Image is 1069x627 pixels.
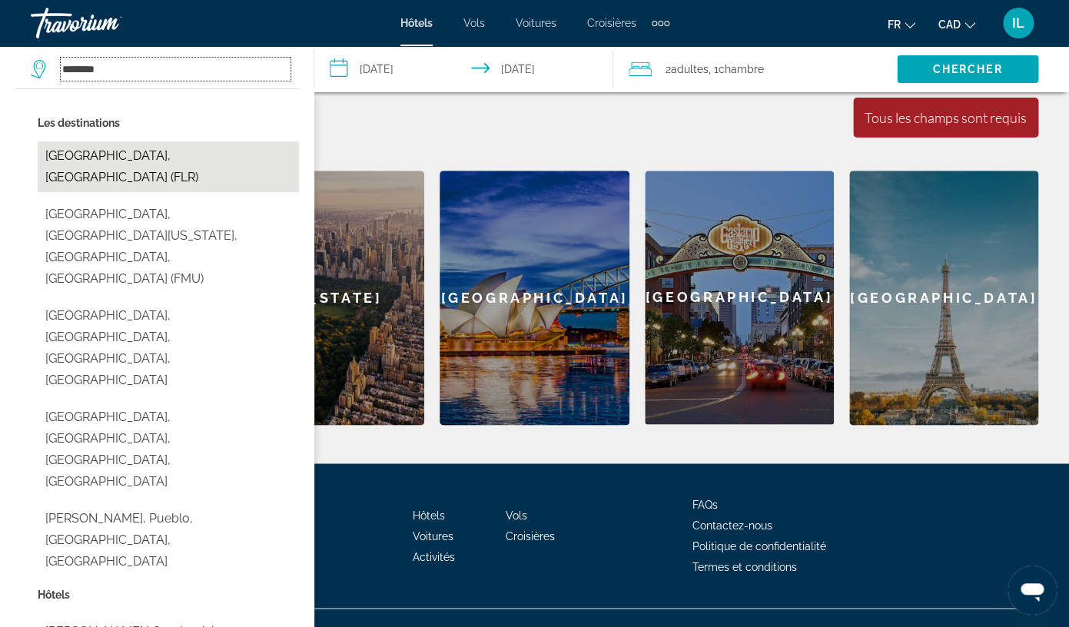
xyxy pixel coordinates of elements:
a: Voitures [413,529,453,542]
button: Select city: Florence, Central Oregon Coast, OR, United States (FMU) [38,200,299,294]
a: Vols [506,509,527,521]
a: Hôtels [400,17,433,29]
button: Change currency [938,13,975,35]
span: Adultes [671,63,709,75]
a: Croisières [506,529,555,542]
button: Select city: Florence, Covington, KY, United States [38,301,299,395]
button: Select city: Florence, Casa Grande, AZ, United States [38,403,299,496]
div: Tous les champs sont requis [865,109,1027,126]
span: IL [1012,15,1024,31]
button: Travelers: 2 adults, 0 children [613,46,897,92]
a: Termes et conditions [692,560,797,572]
button: Extra navigation items [652,11,669,35]
button: Select city: Florence, Italy (FLR) [38,141,299,192]
a: New York[US_STATE] [235,171,424,425]
a: Croisières [587,17,636,29]
span: Chercher [932,63,1002,75]
span: , 1 [709,58,764,80]
div: [GEOGRAPHIC_DATA] [645,171,834,424]
a: Activités [413,550,455,562]
p: Hotel options [38,584,299,605]
a: Voitures [516,17,556,29]
iframe: Button to launch messaging window [1008,566,1057,615]
a: Hôtels [413,509,445,521]
div: [GEOGRAPHIC_DATA] [440,171,629,425]
a: Contactez-nous [692,519,772,531]
a: FAQs [692,498,718,510]
a: Paris[GEOGRAPHIC_DATA] [849,171,1038,425]
div: [GEOGRAPHIC_DATA] [849,171,1038,425]
input: Search hotel destination [61,58,290,81]
p: City options [38,112,299,134]
button: Select check in and out date [314,46,613,92]
a: Vols [463,17,485,29]
button: Search [897,55,1038,83]
button: Change language [888,13,915,35]
a: Travorium [31,3,184,43]
button: Select city: Florence, Pueblo, CO, United States [38,504,299,576]
span: 2 [666,58,709,80]
span: fr [888,18,901,31]
span: Chambre [719,63,764,75]
button: User Menu [998,7,1038,39]
a: Politique de confidentialité [692,539,826,552]
span: CAD [938,18,961,31]
a: Sydney[GEOGRAPHIC_DATA] [440,171,629,425]
h2: Destinations en vedette [31,124,1038,155]
a: San Diego[GEOGRAPHIC_DATA] [645,171,834,425]
div: [US_STATE] [235,171,424,425]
